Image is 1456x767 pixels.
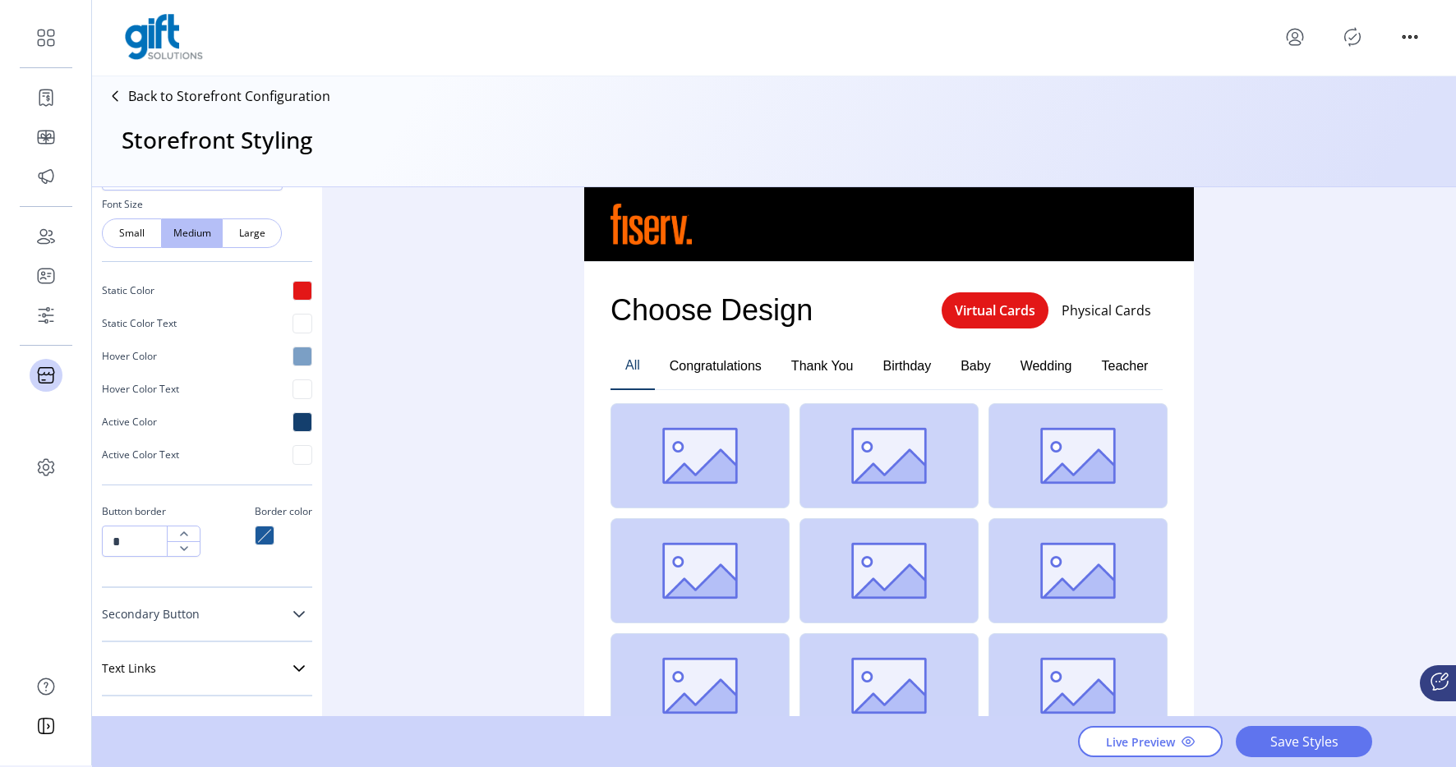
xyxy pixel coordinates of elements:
span: Secondary Button [102,609,200,620]
span: Medium [182,226,201,241]
button: Wedding [1006,342,1087,390]
p: Active Color Text [102,448,179,462]
button: Virtual Cards [942,292,1048,328]
p: Border color [255,498,312,526]
button: Baby [946,342,1005,390]
span: Save Styles [1257,732,1351,751]
p: Button border [102,498,200,526]
p: Hover Color Text [102,382,179,397]
span: Live Preview [1106,733,1175,751]
a: Text Links [102,652,312,685]
button: menu [1282,24,1308,50]
p: Back to Storefront Configuration [128,86,330,106]
p: Hover Color [102,349,157,364]
img: logo [125,14,203,60]
span: Large [242,226,261,241]
button: Save Styles [1236,726,1372,757]
button: Birthday [868,342,946,390]
span: Text Links [102,663,156,674]
span: Small [122,226,141,241]
button: Congratulations [655,342,776,390]
button: All [611,342,655,390]
p: Static Color [102,283,154,298]
p: Font Size [102,191,312,218]
p: Active Color [102,415,157,429]
a: Secondary Button [102,598,312,631]
button: Teacher [1087,342,1163,390]
button: menu [1397,24,1423,50]
p: Static Color Text [102,316,177,331]
button: Thank You [776,342,869,390]
button: Live Preview [1078,726,1223,757]
button: Physical Cards [1048,297,1164,324]
button: Publisher Panel [1339,24,1366,50]
h1: Choose Design [611,288,813,333]
h3: Storefront Styling [122,122,312,157]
